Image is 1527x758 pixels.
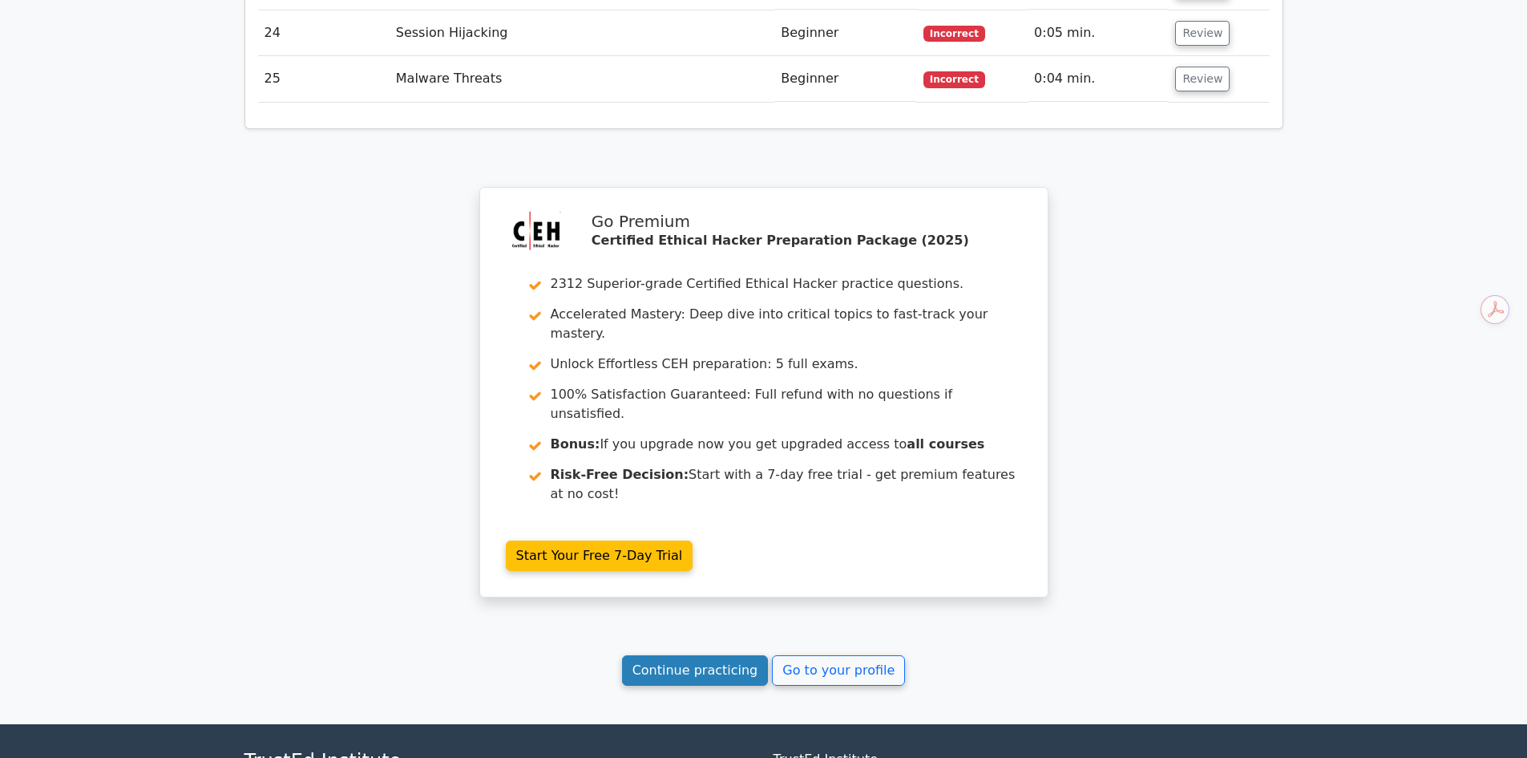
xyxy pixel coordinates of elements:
[1175,21,1230,46] button: Review
[390,56,775,102] td: Malware Threats
[774,56,917,102] td: Beginner
[774,10,917,56] td: Beginner
[258,56,390,102] td: 25
[1028,10,1169,56] td: 0:05 min.
[506,541,693,571] a: Start Your Free 7-Day Trial
[772,655,905,686] a: Go to your profile
[923,26,985,42] span: Incorrect
[1028,56,1169,102] td: 0:04 min.
[258,10,390,56] td: 24
[622,655,769,686] a: Continue practicing
[390,10,775,56] td: Session Hijacking
[1175,67,1230,91] button: Review
[923,71,985,87] span: Incorrect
